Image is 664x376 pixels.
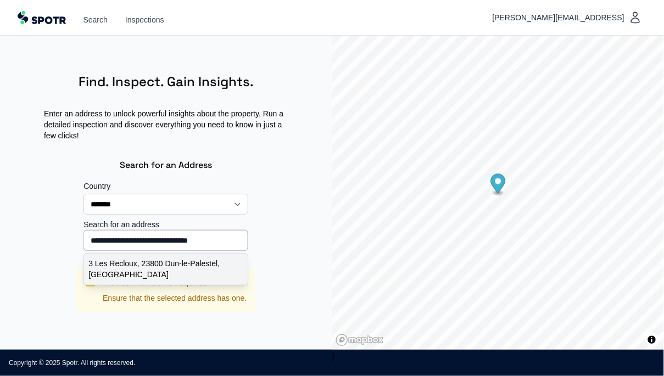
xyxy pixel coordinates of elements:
[493,11,629,24] span: [PERSON_NAME][EMAIL_ADDRESS]
[336,334,384,346] a: Mapbox homepage
[79,64,254,99] h1: Find. Inspect. Gain Insights.
[88,258,243,280] p: 3 Les Recloux, 23800 Dun-le-Palestel, [GEOGRAPHIC_DATA]
[645,333,659,346] button: Toggle attribution
[490,174,505,197] div: Map marker
[18,99,315,150] p: Enter an address to unlock powerful insights about the property. Run a detailed inspection and di...
[488,7,646,29] button: [PERSON_NAME][EMAIL_ADDRESS]
[83,14,108,25] a: Search
[103,293,247,304] p: Ensure that the selected address has one.
[125,14,164,25] a: Inspections
[120,150,212,181] h3: Search for an Address
[83,219,248,230] label: Search for an address
[83,181,248,192] label: Country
